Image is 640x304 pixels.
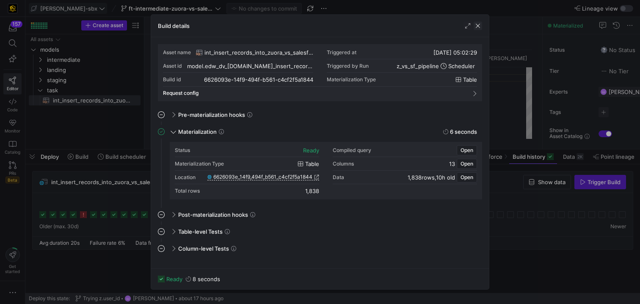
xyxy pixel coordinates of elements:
div: ready [303,147,319,154]
span: table [305,160,319,167]
div: Build id [163,77,181,83]
span: Materialization Type [327,77,376,83]
span: 10h old [436,174,455,181]
span: 1,838 rows [408,174,435,181]
span: Column-level Tests [178,245,229,252]
div: Materialization6 seconds [158,142,482,208]
button: Open [457,172,477,182]
span: [DATE] 05:02:29 [433,49,477,56]
div: Total rows [175,188,200,194]
y42-duration: 8 seconds [193,276,220,282]
div: Data [333,174,344,180]
span: Open [461,174,473,180]
span: table [463,76,477,83]
span: Open [461,161,473,167]
div: 1,838 [305,188,319,194]
div: Location [175,174,196,180]
span: 6626093e_14f9_494f_b561_c4cf2f5a1844 [213,174,312,180]
div: Triggered at [327,50,356,55]
y42-duration: 6 seconds [450,128,477,135]
h3: Build details [158,22,190,29]
mat-expansion-panel-header: Post-materialization hooks [158,208,482,221]
div: Asset name [163,50,191,55]
mat-expansion-panel-header: Request config [163,87,477,99]
mat-panel-title: Request config [163,90,467,96]
mat-expansion-panel-header: Table-level Tests [158,225,482,238]
div: , [408,174,455,181]
div: Columns [333,161,354,167]
button: Open [457,145,477,155]
span: Table-level Tests [178,228,223,235]
button: Open [457,159,477,169]
div: model.edw_dv_[DOMAIN_NAME]_insert_records_into_zuora_vs_salesforce [187,63,313,69]
div: Asset id [163,63,182,69]
a: 6626093e_14f9_494f_b561_c4cf2f5a1844 [207,174,319,180]
span: Materialization [178,128,217,135]
span: z_vs_sf_pipeline [397,63,439,69]
span: ready [166,276,182,282]
div: Compiled query [333,147,371,153]
div: Triggered by Run [327,63,369,69]
span: Scheduler [448,63,475,69]
span: int_insert_records_into_zuora_vs_salesforce [204,49,313,56]
div: Materialization Type [175,161,224,167]
span: 13 [449,160,455,167]
mat-expansion-panel-header: Pre-materialization hooks [158,108,482,122]
span: Post-materialization hooks [178,211,248,218]
mat-expansion-panel-header: Materialization6 seconds [158,125,482,138]
span: Pre-materialization hooks [178,111,245,118]
mat-expansion-panel-header: Column-level Tests [158,242,482,255]
div: Status [175,147,190,153]
span: Open [461,147,473,153]
div: 6626093e-14f9-494f-b561-c4cf2f5a1844 [204,76,313,83]
button: z_vs_sf_pipelineScheduler [394,61,477,71]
